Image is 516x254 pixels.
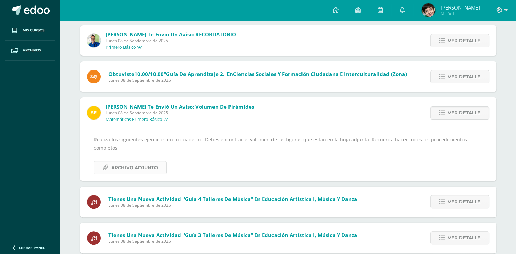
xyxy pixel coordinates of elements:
span: [PERSON_NAME] [440,4,480,11]
span: [PERSON_NAME] te envió un aviso: Volumen de Pirámides [106,103,254,110]
span: Lunes 08 de Septiembre de 2025 [108,238,357,244]
div: Realiza los siguientes ejercicios en tu cuaderno. Debes encontrar el volumen de las figuras que e... [94,135,483,174]
a: Mis cursos [5,20,55,41]
span: Ciencias Sociales y Formación Ciudadana e Interculturalidad (Zona) [233,70,407,77]
span: Lunes 08 de Septiembre de 2025 [108,77,407,83]
img: 03c2987289e60ca238394da5f82a525a.png [87,106,101,120]
span: Mi Perfil [440,10,480,16]
span: Tienes una nueva actividad "Guía 3 Talleres de Música" En Educación Artística I, Música y Danza [108,232,357,238]
span: Obtuviste en [108,70,407,77]
p: Matemáticas Primero Básico 'A' [106,117,168,122]
span: "Guía de aprendizaje 2." [164,70,227,77]
span: Lunes 08 de Septiembre de 2025 [108,202,357,208]
span: Ver detalle [448,195,481,208]
a: Archivo Adjunto [94,161,167,174]
span: Ver detalle [448,34,481,47]
span: Ver detalle [448,107,481,119]
a: Archivos [5,41,55,61]
span: [PERSON_NAME] te envió un aviso: RECORDATORIO [106,31,236,38]
span: Ver detalle [448,70,481,83]
span: Ver detalle [448,232,481,244]
span: Lunes 08 de Septiembre de 2025 [106,38,236,44]
img: 692ded2a22070436d299c26f70cfa591.png [87,34,101,47]
span: Tienes una nueva actividad "Guía 4 Talleres de Música" En Educación Artística I, Música y Danza [108,195,357,202]
span: Cerrar panel [19,245,45,250]
span: Archivo Adjunto [111,161,158,174]
span: Lunes 08 de Septiembre de 2025 [106,110,254,116]
p: Primero Básico 'A' [106,45,142,50]
span: Mis cursos [23,28,44,33]
span: Archivos [23,48,41,53]
span: 10.00/10.00 [134,70,164,77]
img: 82336863d7536c2c92357bf518fcffdf.png [422,3,435,17]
